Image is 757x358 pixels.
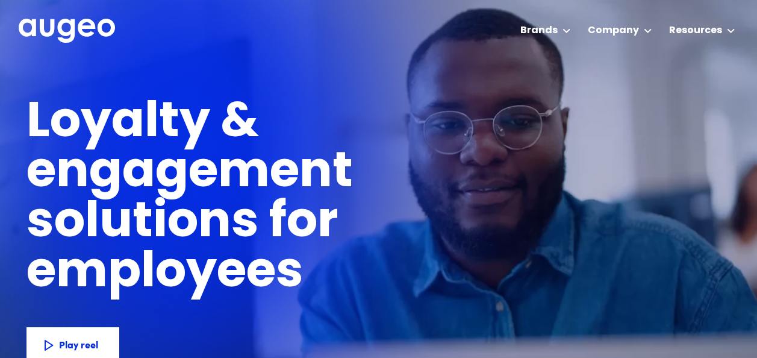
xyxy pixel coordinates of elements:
div: Brands [520,24,558,38]
h1: Loyalty & engagement solutions for [26,99,547,249]
div: Resources [669,24,722,38]
img: Augeo's full logo in white. [19,19,115,43]
div: Company [588,24,639,38]
h1: employees [26,249,325,299]
a: home [19,19,115,44]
